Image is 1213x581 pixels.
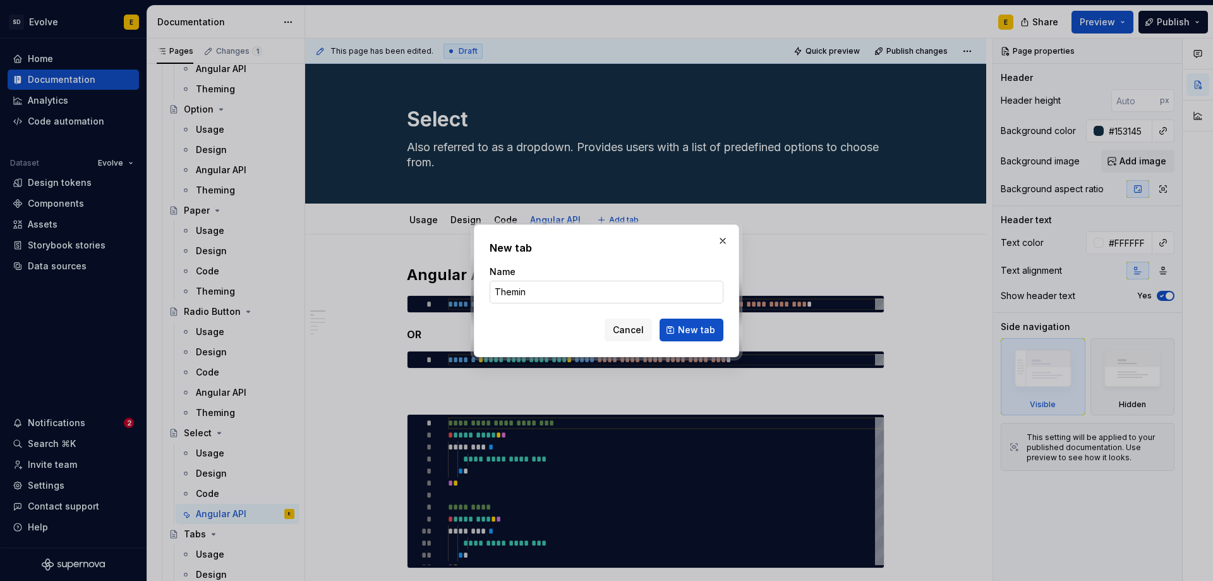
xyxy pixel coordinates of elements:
button: New tab [660,319,723,341]
span: New tab [678,324,715,336]
span: Cancel [613,324,644,336]
button: Cancel [605,319,652,341]
label: Name [490,266,516,278]
h2: New tab [490,240,723,255]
